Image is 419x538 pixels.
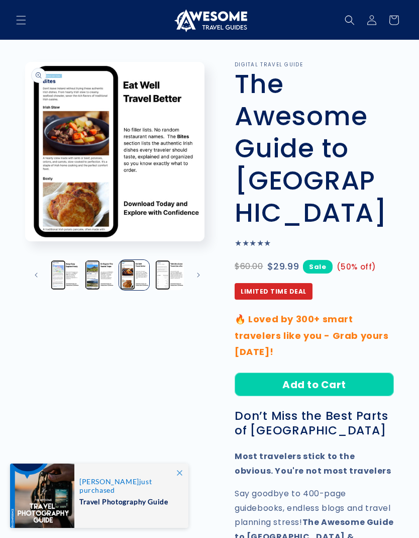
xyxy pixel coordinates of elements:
button: Load image 5 in gallery view [84,260,114,290]
button: Slide right [187,264,209,286]
h1: The Awesome Guide to [GEOGRAPHIC_DATA] [235,68,394,229]
summary: Search [339,9,361,31]
p: ★★★★★ [235,236,394,251]
span: Sale [303,260,332,274]
button: Slide left [25,264,47,286]
span: $29.99 [267,258,299,275]
img: Awesome Travel Guides [172,8,247,32]
span: (50% off) [337,260,376,274]
a: Awesome Travel Guides [168,4,251,36]
button: Load image 4 in gallery view [50,260,79,290]
h3: Don’t Miss the Best Parts of [GEOGRAPHIC_DATA] [235,409,394,438]
span: Travel Photography Guide [79,494,178,507]
span: just purchased [79,477,178,494]
span: $60.00 [235,259,263,274]
button: Load image 6 in gallery view [119,260,149,290]
span: [PERSON_NAME] [79,477,139,486]
span: Limited Time Deal [235,283,312,300]
strong: Most travelers stick to the obvious. You're not most travelers [235,451,391,477]
button: Add to Cart [235,373,394,396]
button: Load image 7 in gallery view [154,260,184,290]
p: DIGITAL TRAVEL GUIDE [235,62,394,68]
summary: Menu [10,9,32,31]
p: 🔥 Loved by 300+ smart travelers like you - Grab yours [DATE]! [235,311,394,360]
media-gallery: Gallery Viewer [25,62,209,292]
